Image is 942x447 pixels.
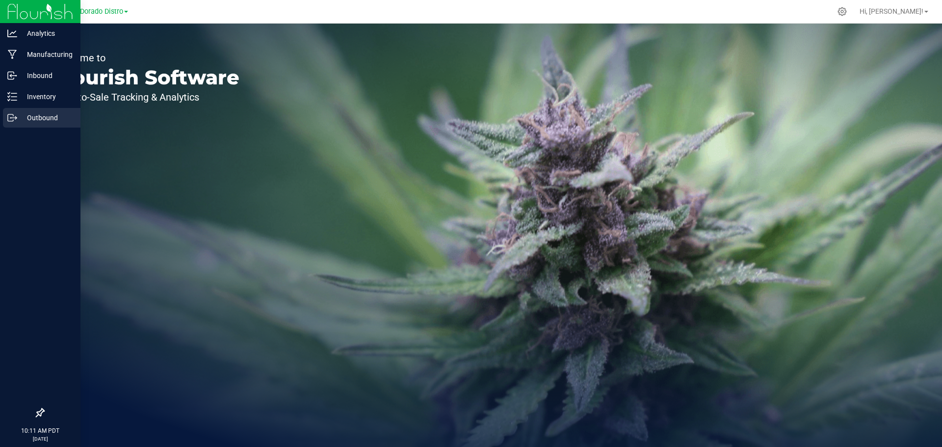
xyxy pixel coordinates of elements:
[17,70,76,81] p: Inbound
[17,91,76,103] p: Inventory
[72,7,123,16] span: El Dorado Distro
[53,68,239,87] p: Flourish Software
[53,53,239,63] p: Welcome to
[4,426,76,435] p: 10:11 AM PDT
[7,71,17,80] inline-svg: Inbound
[7,92,17,102] inline-svg: Inventory
[17,49,76,60] p: Manufacturing
[53,92,239,102] p: Seed-to-Sale Tracking & Analytics
[7,50,17,59] inline-svg: Manufacturing
[4,435,76,443] p: [DATE]
[7,113,17,123] inline-svg: Outbound
[7,28,17,38] inline-svg: Analytics
[17,27,76,39] p: Analytics
[860,7,923,15] span: Hi, [PERSON_NAME]!
[17,112,76,124] p: Outbound
[836,7,848,16] div: Manage settings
